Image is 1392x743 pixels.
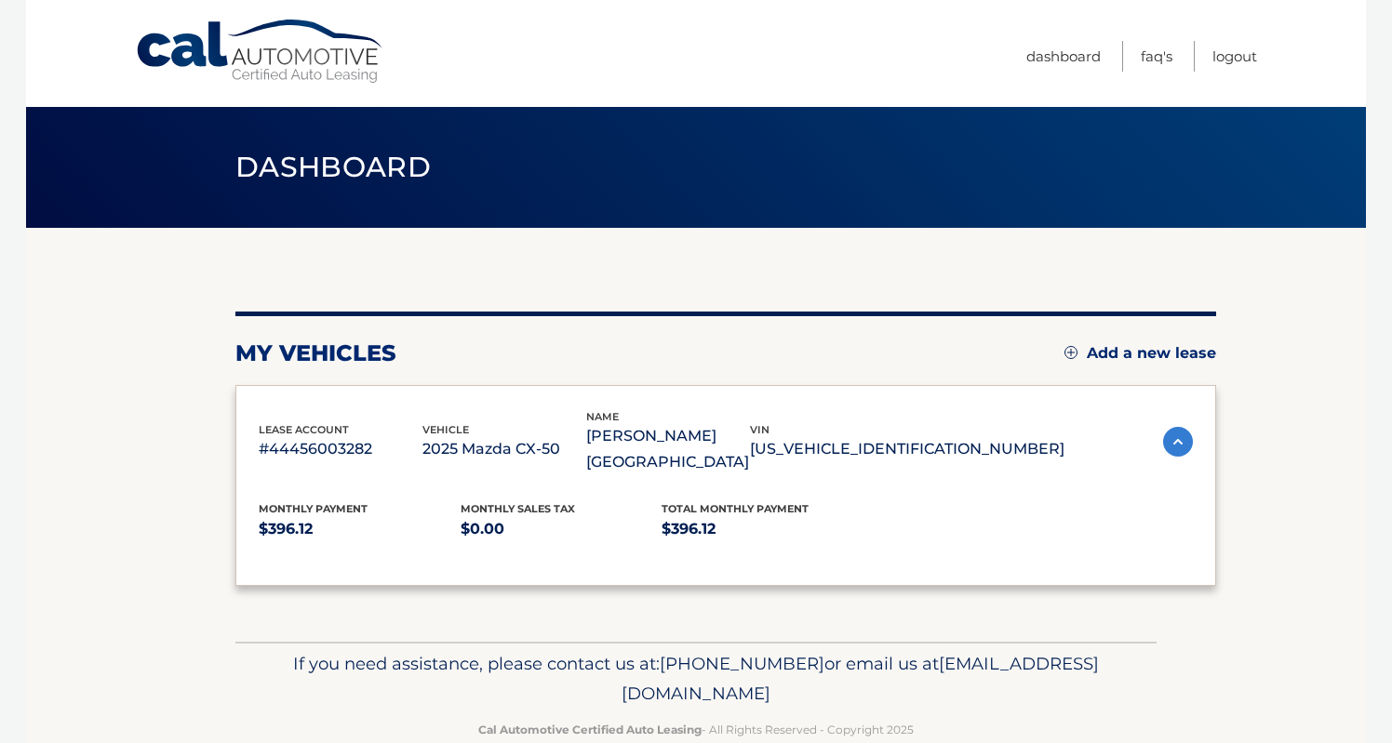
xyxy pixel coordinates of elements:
span: Monthly sales Tax [461,502,575,515]
p: If you need assistance, please contact us at: or email us at [248,649,1144,709]
span: Monthly Payment [259,502,368,515]
p: - All Rights Reserved - Copyright 2025 [248,720,1144,739]
strong: Cal Automotive Certified Auto Leasing [478,723,702,736]
a: Cal Automotive [135,19,386,85]
a: Logout [1212,41,1257,72]
span: vin [750,423,770,436]
p: $396.12 [662,516,863,542]
span: lease account [259,423,349,436]
span: [EMAIL_ADDRESS][DOMAIN_NAME] [622,653,1099,704]
a: Dashboard [1026,41,1101,72]
h2: my vehicles [235,339,396,367]
span: name [586,410,619,423]
a: FAQ's [1141,41,1172,72]
p: [US_VEHICLE_IDENTIFICATION_NUMBER] [750,436,1064,462]
p: $0.00 [461,516,663,542]
p: $396.12 [259,516,461,542]
img: accordion-active.svg [1163,427,1193,457]
p: [PERSON_NAME][GEOGRAPHIC_DATA] [586,423,750,475]
a: Add a new lease [1064,344,1216,363]
span: Total Monthly Payment [662,502,809,515]
span: [PHONE_NUMBER] [660,653,824,674]
p: #44456003282 [259,436,422,462]
span: Dashboard [235,150,431,184]
span: vehicle [422,423,469,436]
p: 2025 Mazda CX-50 [422,436,586,462]
img: add.svg [1064,346,1077,359]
